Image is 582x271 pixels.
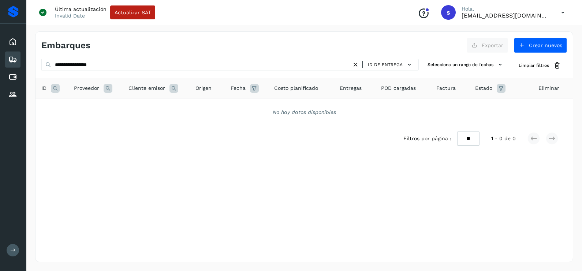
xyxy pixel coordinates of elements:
span: Crear nuevos [529,43,562,48]
span: Origen [195,84,212,92]
span: Filtros por página : [403,135,451,142]
span: Exportar [482,43,503,48]
span: Actualizar SAT [115,10,151,15]
span: 1 - 0 de 0 [491,135,516,142]
span: Costo planificado [274,84,318,92]
span: Estado [475,84,492,92]
button: ID de entrega [366,60,415,70]
span: ID [41,84,46,92]
p: Última actualización [55,6,107,12]
button: Exportar [467,38,508,53]
span: Fecha [231,84,246,92]
button: Limpiar filtros [513,59,567,72]
div: No hay datos disponibles [45,108,563,116]
h4: Embarques [41,40,90,51]
button: Selecciona un rango de fechas [425,59,507,71]
span: ID de entrega [368,61,403,68]
p: Invalid Date [55,12,85,19]
div: Inicio [5,34,20,50]
button: Crear nuevos [514,38,567,53]
span: Proveedor [74,84,99,92]
span: Factura [436,84,456,92]
p: smedina@niagarawater.com [462,12,549,19]
div: Proveedores [5,87,20,103]
div: Embarques [5,51,20,68]
span: POD cargadas [381,84,416,92]
span: Entregas [340,84,362,92]
span: Eliminar [538,84,559,92]
p: Hola, [462,6,549,12]
span: Cliente emisor [128,84,165,92]
span: Limpiar filtros [519,62,549,69]
button: Actualizar SAT [110,5,155,19]
div: Cuentas por pagar [5,69,20,85]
